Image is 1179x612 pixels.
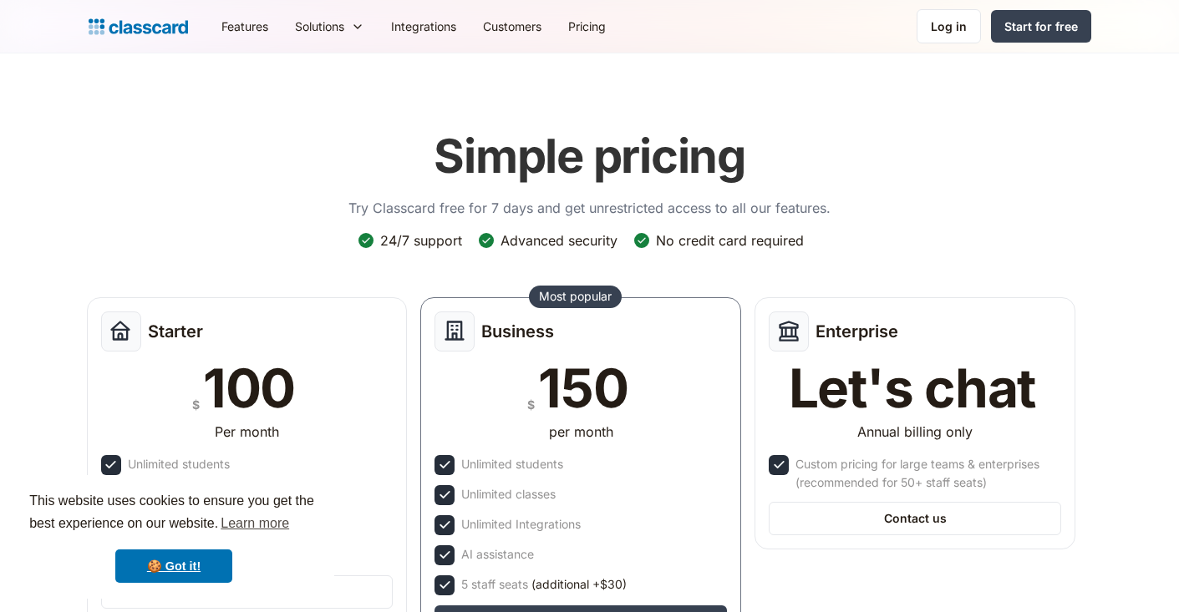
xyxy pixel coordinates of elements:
[461,455,563,473] div: Unlimited students
[295,18,344,35] div: Solutions
[1004,18,1078,35] div: Start for free
[991,10,1091,43] a: Start for free
[380,231,462,250] div: 24/7 support
[549,422,613,442] div: per month
[531,575,627,594] span: (additional +$30)
[555,8,619,45] a: Pricing
[481,321,554,341] h2: Business
[857,422,973,442] div: Annual billing only
[218,511,292,536] a: learn more about cookies
[656,231,804,250] div: No credit card required
[282,8,378,45] div: Solutions
[769,502,1061,535] a: Contact us
[501,231,617,250] div: Advanced security
[795,455,1058,492] div: Custom pricing for large teams & enterprises (recommended for 50+ staff seats)
[148,321,203,341] h2: Starter
[89,15,188,38] a: Logo
[527,394,535,415] div: $
[13,475,334,599] div: cookieconsent
[461,575,627,594] div: 5 staff seats
[789,362,1036,415] div: Let's chat
[192,394,200,415] div: $
[470,8,555,45] a: Customers
[461,545,534,564] div: AI assistance
[931,18,967,35] div: Log in
[461,515,581,534] div: Unlimited Integrations
[215,422,279,442] div: Per month
[538,362,628,415] div: 150
[203,362,295,415] div: 100
[208,8,282,45] a: Features
[539,288,612,305] div: Most popular
[128,455,230,473] div: Unlimited students
[917,9,981,43] a: Log in
[461,485,556,503] div: Unlimited classes
[434,129,745,185] h1: Simple pricing
[378,8,470,45] a: Integrations
[348,198,831,218] p: Try Classcard free for 7 days and get unrestricted access to all our features.
[29,491,318,536] span: This website uses cookies to ensure you get the best experience on our website.
[816,321,898,341] h2: Enterprise
[115,549,232,583] a: dismiss cookie message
